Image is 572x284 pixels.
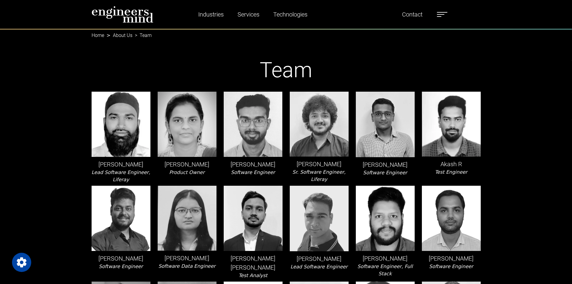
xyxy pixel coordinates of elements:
i: Test Engineer [435,169,468,175]
img: leader-img [290,186,349,251]
a: Home [92,32,104,38]
p: [PERSON_NAME] [158,254,216,263]
img: leader-img [422,186,481,251]
p: Akash R [422,160,481,169]
img: leader-img [224,92,283,157]
p: [PERSON_NAME] [224,160,283,169]
img: leader-img [158,186,216,251]
p: [PERSON_NAME] [92,160,150,169]
img: leader-img [290,92,349,157]
p: [PERSON_NAME] [422,254,481,263]
i: Software Data Engineer [158,263,215,269]
img: leader-img [422,92,481,157]
i: Lead Software Engineer, Liferay [92,169,150,182]
a: About Us [113,32,132,38]
a: Industries [196,8,226,21]
i: Software Engineer [363,170,407,176]
img: logo [92,6,153,23]
a: Technologies [271,8,310,21]
i: Software Engineer, Full Stack [357,264,413,276]
p: [PERSON_NAME] [356,254,415,263]
p: [PERSON_NAME] [92,254,150,263]
p: [PERSON_NAME] [PERSON_NAME] [224,254,283,272]
p: [PERSON_NAME] [290,254,349,263]
i: Software Engineer [231,169,275,175]
i: Software Engineer [429,264,473,269]
i: Lead Software Engineer [290,264,347,270]
img: leader-img [92,92,150,157]
i: Test Analyst [238,273,267,278]
p: [PERSON_NAME] [158,160,216,169]
img: leader-img [356,92,415,157]
h1: Team [92,57,481,83]
a: Contact [400,8,425,21]
i: Software Engineer [99,264,143,269]
img: leader-img [224,186,283,251]
img: leader-img [92,186,150,251]
img: leader-img [356,186,415,251]
nav: breadcrumb [92,29,481,36]
i: Sr. Software Engineer, Liferay [292,169,346,182]
img: leader-img [158,92,216,157]
p: [PERSON_NAME] [290,160,349,169]
a: Services [235,8,262,21]
i: Product Owner [169,169,204,175]
p: [PERSON_NAME] [356,160,415,169]
li: Team [132,32,152,39]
